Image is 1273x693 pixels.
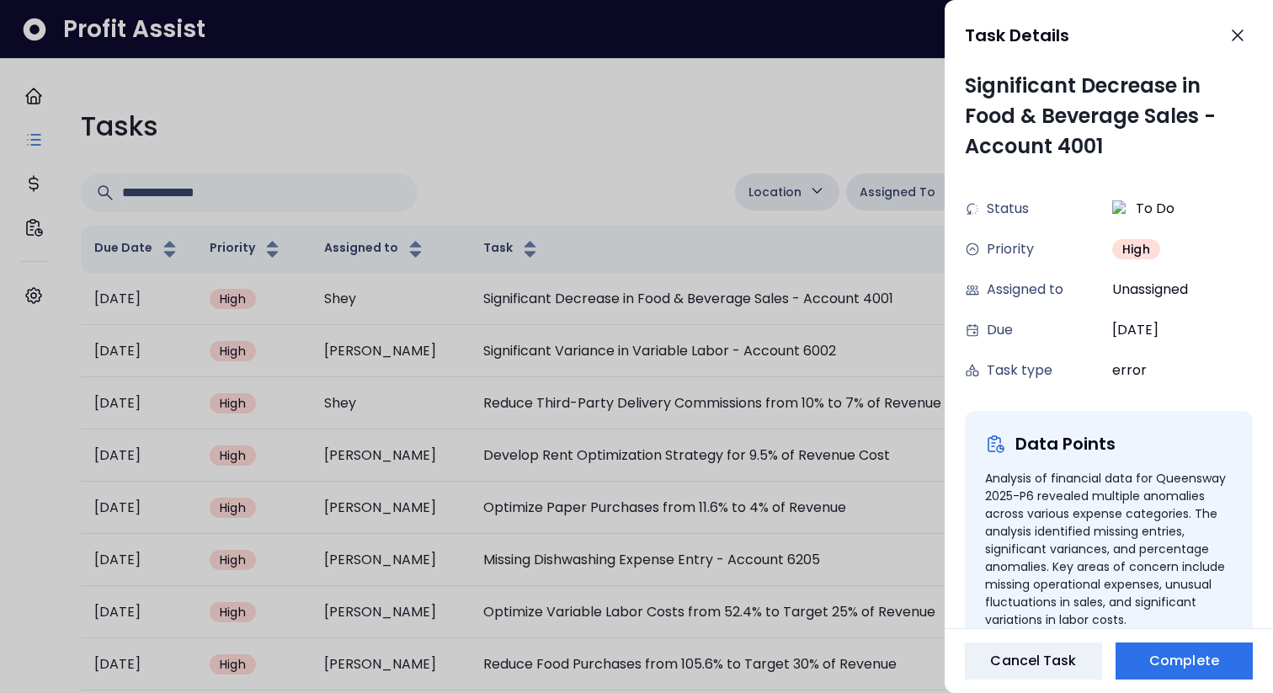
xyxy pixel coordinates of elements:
[1112,280,1188,300] span: Unassigned
[965,642,1102,680] button: Cancel Task
[987,360,1052,381] span: Task type
[985,470,1233,629] div: Analysis of financial data for Queensway 2025-P6 revealed multiple anomalies across various expen...
[1112,320,1158,340] span: [DATE]
[987,199,1029,219] span: Status
[987,320,1013,340] span: Due
[1112,360,1147,381] span: error
[1116,642,1253,680] button: Complete
[1149,651,1219,671] span: Complete
[1136,199,1174,219] span: To Do
[965,23,1209,48] div: Task Details
[1122,241,1150,258] span: High
[1112,200,1129,217] img: todo
[1015,431,1116,456] div: Data Points
[987,280,1063,300] span: Assigned to
[965,71,1253,162] div: Significant Decrease in Food & Beverage Sales - Account 4001
[987,239,1034,259] span: Priority
[990,651,1076,671] span: Cancel Task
